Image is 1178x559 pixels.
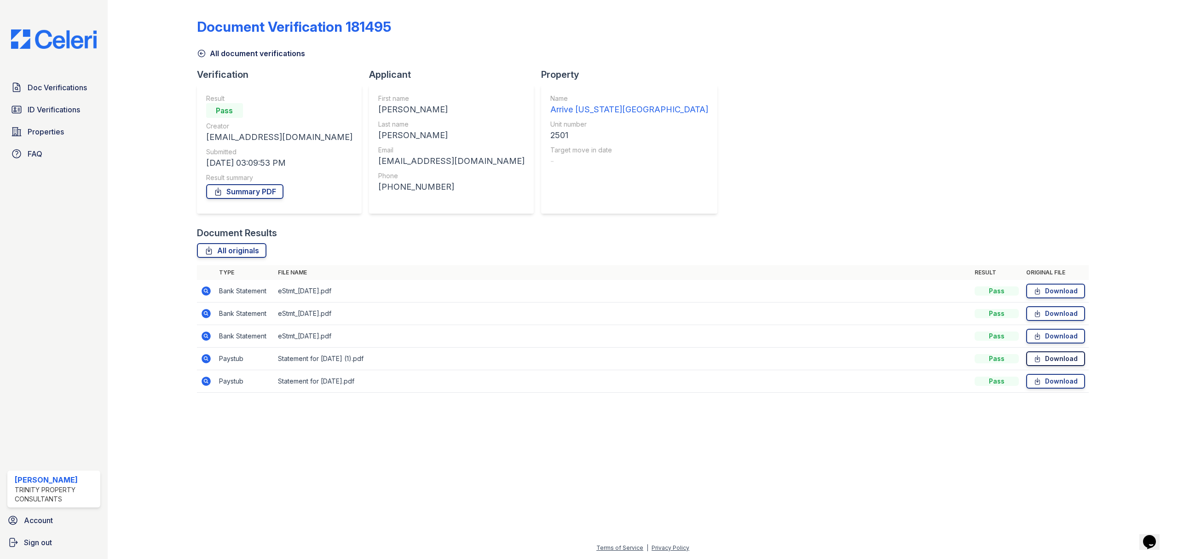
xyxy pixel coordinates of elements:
div: - [550,155,708,168]
a: FAQ [7,145,100,163]
div: Document Verification 181495 [197,18,391,35]
div: [PERSON_NAME] [378,103,525,116]
td: Bank Statement [215,280,274,303]
a: Download [1026,329,1085,344]
td: eStmt_[DATE].pdf [274,280,971,303]
a: Download [1026,351,1085,366]
th: Original file [1022,265,1089,280]
div: [PERSON_NAME] [15,474,97,485]
th: File name [274,265,971,280]
div: [PHONE_NUMBER] [378,181,525,193]
div: Submitted [206,147,352,157]
td: Statement for [DATE].pdf [274,370,971,393]
div: Pass [975,286,1019,296]
div: Applicant [369,68,541,81]
a: Download [1026,284,1085,298]
div: Pass [206,103,243,118]
div: [DATE] 03:09:53 PM [206,157,352,169]
div: Pass [975,377,1019,386]
span: FAQ [28,148,42,159]
th: Type [215,265,274,280]
div: Document Results [197,227,277,239]
a: Name Arrive [US_STATE][GEOGRAPHIC_DATA] [550,94,708,116]
span: ID Verifications [28,104,80,115]
div: Email [378,146,525,155]
img: CE_Logo_Blue-a8612792a0a2168367f1c8372b55b34899dd931a85d93a1a3d3e32e68fde9ad4.png [4,29,104,49]
td: Bank Statement [215,325,274,348]
td: Bank Statement [215,303,274,325]
iframe: chat widget [1139,522,1169,550]
div: | [647,544,648,551]
a: Privacy Policy [652,544,689,551]
a: Sign out [4,533,104,552]
div: First name [378,94,525,103]
td: eStmt_[DATE].pdf [274,325,971,348]
td: eStmt_[DATE].pdf [274,303,971,325]
span: Properties [28,126,64,137]
div: Pass [975,332,1019,341]
th: Result [971,265,1022,280]
div: Creator [206,122,352,131]
div: Result [206,94,352,103]
div: [EMAIL_ADDRESS][DOMAIN_NAME] [206,131,352,144]
div: Name [550,94,708,103]
div: 2501 [550,129,708,142]
span: Sign out [24,537,52,548]
div: Target move in date [550,146,708,155]
div: Verification [197,68,369,81]
a: All document verifications [197,48,305,59]
td: Paystub [215,370,274,393]
a: Download [1026,374,1085,389]
td: Statement for [DATE] (1).pdf [274,348,971,370]
a: Doc Verifications [7,78,100,97]
div: Result summary [206,173,352,182]
div: [PERSON_NAME] [378,129,525,142]
a: Properties [7,122,100,141]
a: All originals [197,243,266,258]
a: Terms of Service [596,544,643,551]
a: Download [1026,306,1085,321]
span: Account [24,515,53,526]
div: Property [541,68,725,81]
span: Doc Verifications [28,82,87,93]
div: Arrive [US_STATE][GEOGRAPHIC_DATA] [550,103,708,116]
div: [EMAIL_ADDRESS][DOMAIN_NAME] [378,155,525,168]
div: Last name [378,120,525,129]
div: Phone [378,171,525,181]
div: Pass [975,309,1019,318]
td: Paystub [215,348,274,370]
div: Unit number [550,120,708,129]
div: Trinity Property Consultants [15,485,97,504]
div: Pass [975,354,1019,363]
a: Account [4,511,104,530]
a: ID Verifications [7,100,100,119]
a: Summary PDF [206,184,283,199]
